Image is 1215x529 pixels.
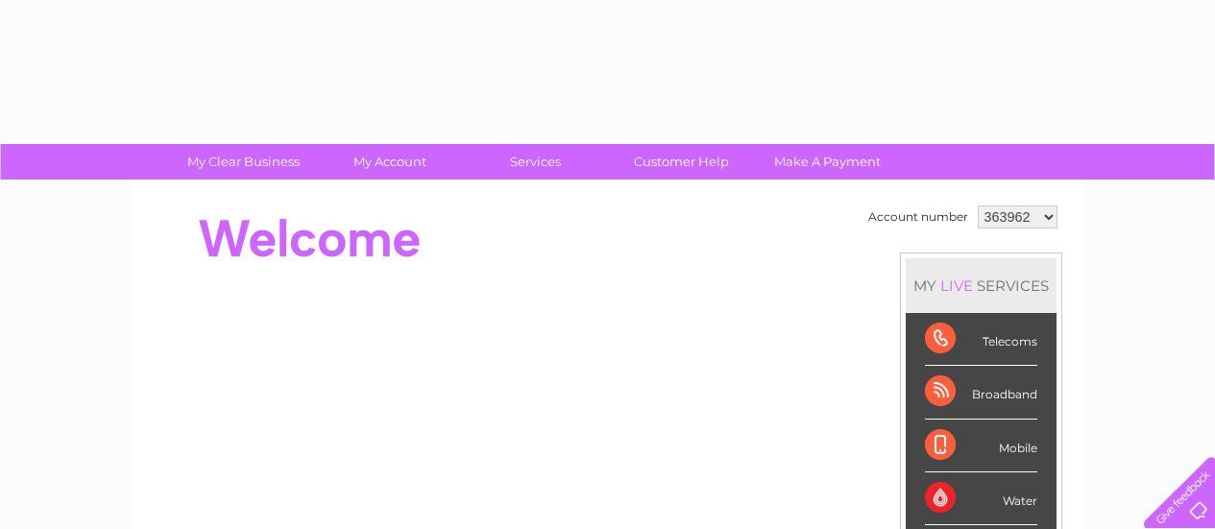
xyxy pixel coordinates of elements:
div: LIVE [936,277,977,295]
a: My Account [310,144,469,180]
div: Broadband [925,366,1037,419]
a: My Clear Business [164,144,323,180]
div: Water [925,472,1037,525]
div: Telecoms [925,313,1037,366]
div: MY SERVICES [906,258,1057,313]
a: Customer Help [602,144,761,180]
td: Account number [863,201,973,233]
div: Mobile [925,420,1037,472]
a: Make A Payment [748,144,907,180]
a: Services [456,144,615,180]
